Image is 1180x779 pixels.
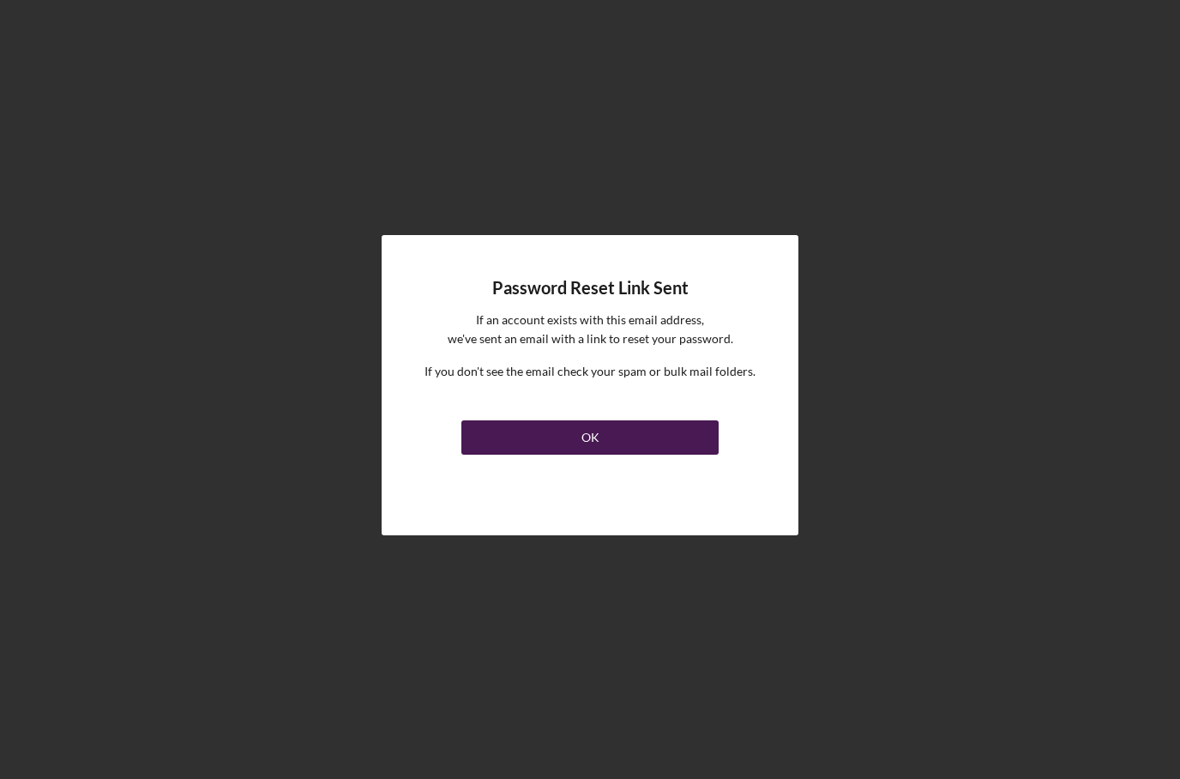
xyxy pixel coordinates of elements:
[448,311,733,349] p: If an account exists with this email address, we've sent an email with a link to reset your passw...
[461,414,719,455] a: OK
[461,420,719,455] button: OK
[581,420,599,455] div: OK
[424,362,756,381] p: If you don't see the email check your spam or bulk mail folders.
[492,278,689,298] h4: Password Reset Link Sent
